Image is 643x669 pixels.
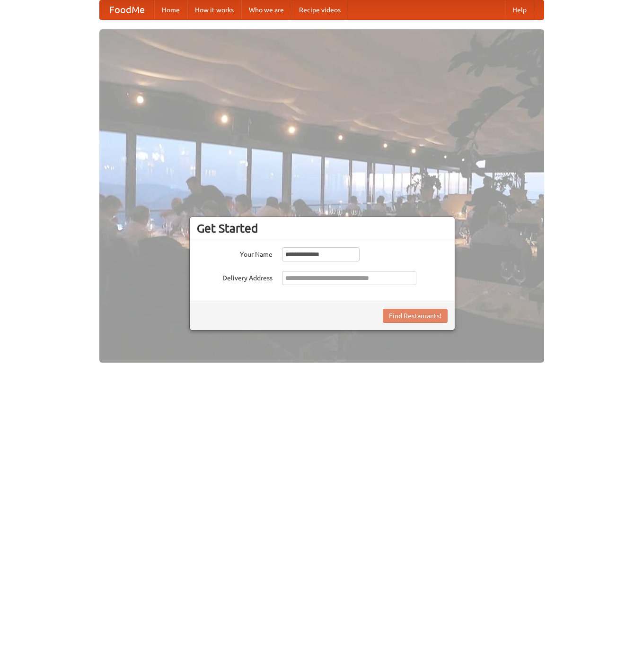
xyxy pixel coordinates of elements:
[197,247,273,259] label: Your Name
[100,0,154,19] a: FoodMe
[505,0,534,19] a: Help
[241,0,291,19] a: Who we are
[187,0,241,19] a: How it works
[197,221,448,235] h3: Get Started
[291,0,348,19] a: Recipe videos
[383,309,448,323] button: Find Restaurants!
[154,0,187,19] a: Home
[197,271,273,283] label: Delivery Address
